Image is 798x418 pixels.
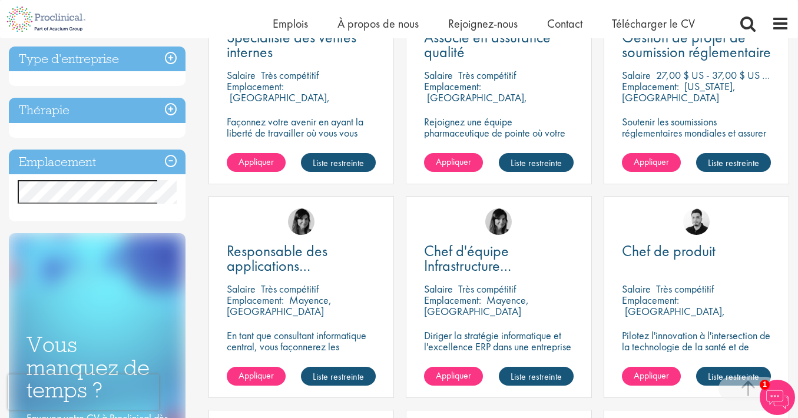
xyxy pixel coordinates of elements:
a: Gestion de projet de soumission réglementaire [622,30,771,59]
a: Spécialiste des ventes internes [227,30,376,59]
font: [US_STATE], [GEOGRAPHIC_DATA] [622,79,736,104]
font: Liste restreinte [313,370,364,383]
font: Emplacement: [227,79,284,93]
font: Emplacement: [622,293,679,307]
a: Contact [547,16,582,31]
img: Anderson Maldonado [683,208,710,235]
div: Thérapie [9,98,186,123]
img: Tesnim Chagklil [288,208,314,235]
a: Liste restreinte [301,367,376,386]
font: Appliquer [239,369,274,381]
a: Emplois [273,16,308,31]
font: Appliquer [239,155,274,168]
a: Liste restreinte [499,153,574,172]
font: Emplacement [19,154,96,170]
font: Salaire [622,68,651,82]
font: Très compétitif [656,282,714,296]
font: Appliquer [436,155,471,168]
font: Mayence, [GEOGRAPHIC_DATA] [227,293,332,318]
a: À propos de nous [337,16,419,31]
font: Très compétitif [458,282,516,296]
a: Chef d'équipe Infrastructure informatique [424,244,573,273]
font: Salaire [424,282,453,296]
a: Appliquer [622,367,681,386]
font: Salaire [622,282,651,296]
font: Chef de produit [622,241,716,261]
font: 1 [763,380,767,389]
font: Mayence, [GEOGRAPHIC_DATA] [424,293,529,318]
font: Liste restreinte [708,157,759,169]
a: Liste restreinte [301,153,376,172]
font: Spécialiste des ventes internes [227,27,356,62]
font: Type d'entreprise [19,51,119,67]
a: Liste restreinte [696,153,771,172]
font: Liste restreinte [313,157,364,169]
font: Emplacement: [424,79,481,93]
font: [GEOGRAPHIC_DATA], [GEOGRAPHIC_DATA] [227,91,330,115]
font: Liste restreinte [511,157,562,169]
font: Responsable des applications informatiques [227,241,327,290]
font: Appliquer [634,369,669,381]
font: Chef d'équipe Infrastructure informatique [424,241,511,290]
font: Vous manquez de temps ? [27,330,150,404]
a: Rejoignez-nous [448,16,518,31]
font: Liste restreinte [708,370,759,383]
font: Appliquer [634,155,669,168]
font: Très compétitif [261,68,319,82]
font: Gestion de projet de soumission réglementaire [622,27,771,62]
font: Associé en assurance qualité [424,27,551,62]
font: Emplacement: [622,79,679,93]
a: Appliquer [622,153,681,172]
font: Très compétitif [261,282,319,296]
img: Tesnim Chagklil [485,208,512,235]
font: Emplacement: [424,293,481,307]
a: Associé en assurance qualité [424,30,573,59]
a: Liste restreinte [499,367,574,386]
a: Appliquer [424,153,483,172]
a: Liste restreinte [696,367,771,386]
font: Salaire [227,282,256,296]
div: Type d'entreprise [9,47,186,72]
font: Emplacement: [227,293,284,307]
font: Salaire [424,68,453,82]
a: Appliquer [424,367,483,386]
a: Responsable des applications informatiques [227,244,376,273]
font: Salaire [227,68,256,82]
img: Chatbot [760,380,795,415]
font: Liste restreinte [511,370,562,383]
a: Appliquer [227,367,286,386]
font: Très compétitif [458,68,516,82]
font: Appliquer [436,369,471,381]
font: Thérapie [19,102,69,118]
a: Appliquer [227,153,286,172]
font: [GEOGRAPHIC_DATA], [GEOGRAPHIC_DATA] [424,91,527,115]
iframe: reCAPTCHA [8,374,159,410]
a: Télécharger le CV [612,16,695,31]
a: Chef de produit [622,244,771,258]
font: [GEOGRAPHIC_DATA], [GEOGRAPHIC_DATA] [622,304,725,329]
